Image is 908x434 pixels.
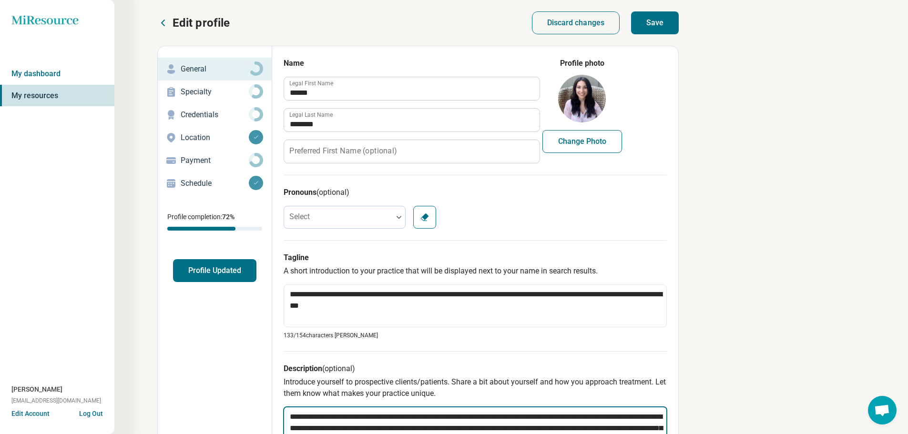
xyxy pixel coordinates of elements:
p: 133/ 154 characters [PERSON_NAME] [284,331,667,340]
p: Schedule [181,178,249,189]
div: Profile completion [167,227,262,231]
button: Edit profile [157,15,230,30]
a: General [158,58,272,81]
label: Legal First Name [289,81,333,86]
h3: Tagline [284,252,667,263]
label: Legal Last Name [289,112,333,118]
button: Log Out [79,409,103,416]
h3: Pronouns [284,187,667,198]
span: (optional) [322,364,355,373]
img: avatar image [558,75,606,122]
button: Profile Updated [173,259,256,282]
label: Preferred First Name (optional) [289,147,397,155]
button: Discard changes [532,11,620,34]
a: Schedule [158,172,272,195]
span: 72 % [222,213,235,221]
p: A short introduction to your practice that will be displayed next to your name in search results. [284,265,667,277]
a: Credentials [158,103,272,126]
button: Change Photo [542,130,622,153]
button: Save [631,11,679,34]
span: [EMAIL_ADDRESS][DOMAIN_NAME] [11,396,101,405]
p: General [181,63,249,75]
h3: Description [284,363,667,374]
p: Payment [181,155,249,166]
div: Profile completion: [158,206,272,236]
p: Edit profile [173,15,230,30]
p: Credentials [181,109,249,121]
p: Introduce yourself to prospective clients/patients. Share a bit about yourself and how you approa... [284,376,667,399]
a: Open chat [868,396,897,424]
span: (optional) [316,188,349,197]
span: [PERSON_NAME] [11,384,62,394]
p: Location [181,132,249,143]
a: Location [158,126,272,149]
a: Payment [158,149,272,172]
p: Specialty [181,86,249,98]
h3: Name [284,58,539,69]
label: Select [289,212,310,221]
button: Edit Account [11,409,50,419]
a: Specialty [158,81,272,103]
legend: Profile photo [560,58,604,69]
